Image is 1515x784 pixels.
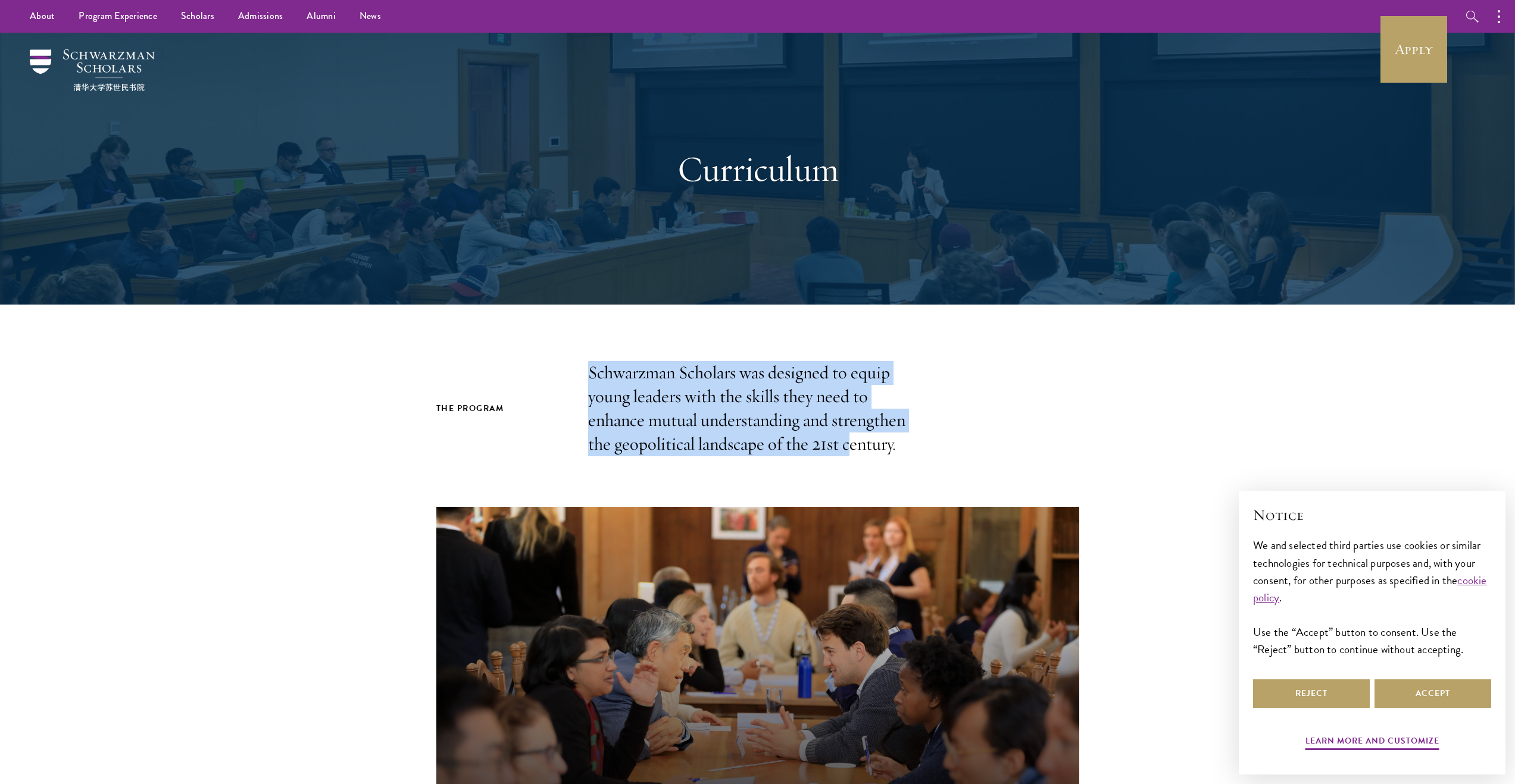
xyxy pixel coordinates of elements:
[1253,679,1370,708] button: Reject
[588,361,927,456] p: Schwarzman Scholars was designed to equip young leaders with the skills they need to enhance mutu...
[1253,537,1491,657] div: We and selected third parties use cookies or similar technologies for technical purposes and, wit...
[552,148,963,190] h1: Curriculum
[1305,733,1439,752] button: Learn more and customize
[436,401,564,416] h2: The Program
[1253,572,1487,606] a: cookie policy
[1253,505,1491,525] h2: Notice
[30,49,155,91] img: Schwarzman Scholars
[1375,679,1491,708] button: Accept
[1380,16,1447,83] a: Apply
